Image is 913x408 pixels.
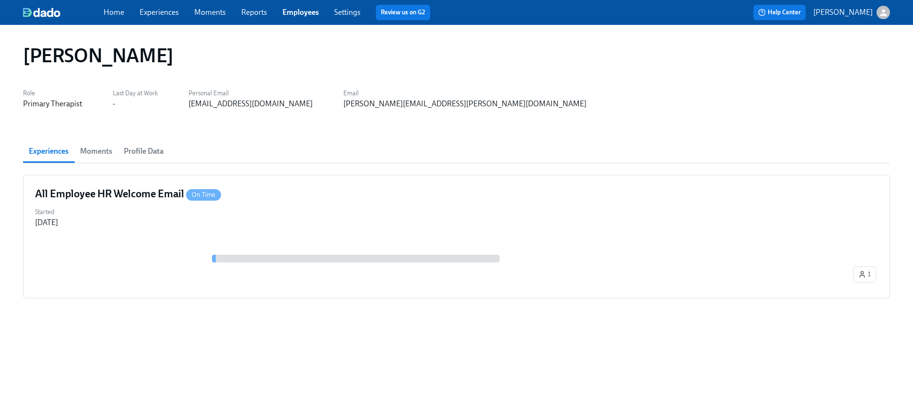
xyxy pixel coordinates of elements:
[35,217,58,228] div: [DATE]
[753,5,806,20] button: Help Center
[23,44,174,67] h1: [PERSON_NAME]
[23,99,82,109] div: Primary Therapist
[80,145,112,158] span: Moments
[813,7,873,18] p: [PERSON_NAME]
[188,99,313,109] div: [EMAIL_ADDRESS][DOMAIN_NAME]
[282,8,319,17] a: Employees
[758,8,801,17] span: Help Center
[858,270,871,279] span: 1
[29,145,69,158] span: Experiences
[23,88,82,99] label: Role
[113,99,115,109] div: -
[853,266,876,283] button: 1
[813,6,890,19] button: [PERSON_NAME]
[381,8,425,17] a: Review us on G2
[23,8,104,17] a: dado
[104,8,124,17] a: Home
[343,88,586,99] label: Email
[188,88,313,99] label: Personal Email
[186,191,221,198] span: On Time
[35,207,58,217] label: Started
[124,145,164,158] span: Profile Data
[35,187,221,201] h4: All Employee HR Welcome Email
[241,8,267,17] a: Reports
[343,99,586,109] div: [PERSON_NAME][EMAIL_ADDRESS][PERSON_NAME][DOMAIN_NAME]
[334,8,361,17] a: Settings
[140,8,179,17] a: Experiences
[23,8,60,17] img: dado
[194,8,226,17] a: Moments
[113,88,158,99] label: Last Day at Work
[376,5,430,20] button: Review us on G2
